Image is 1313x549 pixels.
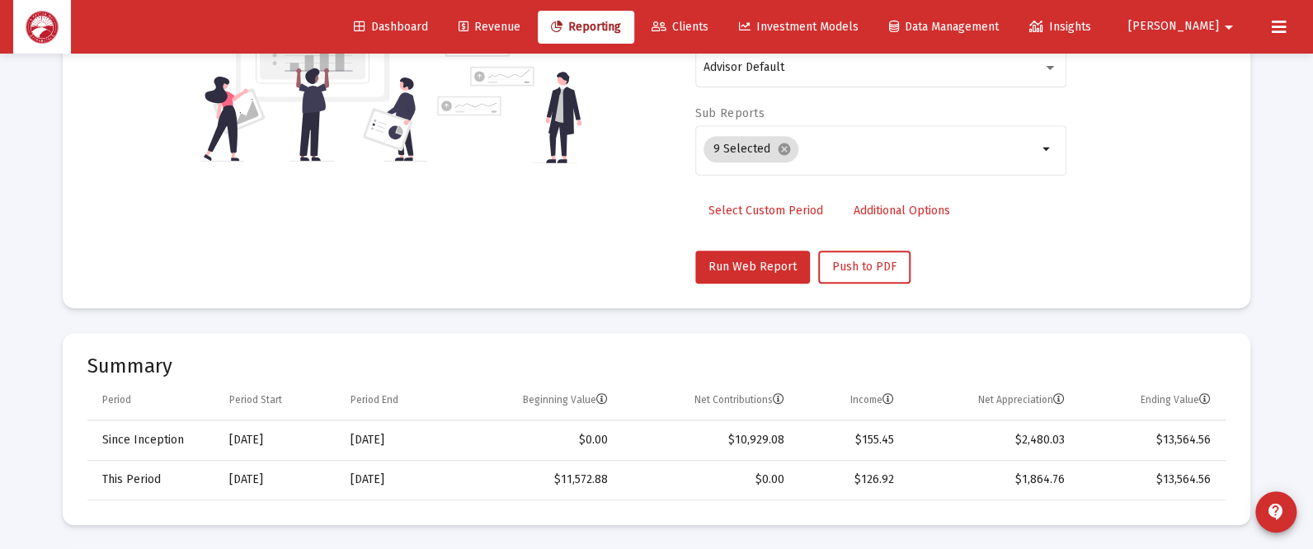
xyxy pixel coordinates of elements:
span: [PERSON_NAME] [1128,20,1219,34]
td: $2,480.03 [906,420,1076,460]
button: Push to PDF [818,251,911,284]
mat-card-title: Summary [87,358,1226,374]
a: Data Management [876,11,1012,44]
div: Period End [351,393,398,406]
td: Column Period [87,381,218,420]
a: Revenue [445,11,534,44]
mat-icon: contact_support [1266,502,1286,522]
td: Column Ending Value [1076,381,1226,420]
a: Reporting [538,11,634,44]
mat-icon: arrow_drop_down [1038,139,1057,159]
span: Additional Options [854,204,950,218]
a: Insights [1016,11,1104,44]
div: Ending Value [1141,393,1211,406]
a: Investment Models [726,11,872,44]
span: Push to PDF [832,260,897,274]
td: Column Period Start [218,381,339,420]
span: Run Web Report [708,260,797,274]
span: Clients [652,20,708,34]
td: Column Net Appreciation [906,381,1076,420]
button: [PERSON_NAME] [1108,10,1259,43]
mat-icon: cancel [777,142,792,157]
div: Period [102,393,131,406]
td: Column Net Contributions [619,381,796,420]
td: $13,564.56 [1076,460,1226,500]
mat-chip: 9 Selected [704,136,798,162]
span: Investment Models [739,20,859,34]
img: reporting-alt [437,37,581,163]
span: Insights [1029,20,1091,34]
div: Income [850,393,894,406]
div: Period Start [229,393,282,406]
td: $126.92 [796,460,906,500]
span: Select Custom Period [708,204,823,218]
td: $11,572.88 [454,460,619,500]
td: $0.00 [454,420,619,460]
div: Beginning Value [523,393,608,406]
span: Advisor Default [704,60,784,74]
mat-icon: arrow_drop_down [1219,11,1239,44]
td: Column Beginning Value [454,381,619,420]
td: $0.00 [619,460,796,500]
td: Column Period End [339,381,454,420]
div: Net Contributions [694,393,784,406]
td: $1,864.76 [906,460,1076,500]
span: Dashboard [354,20,428,34]
div: [DATE] [351,432,442,448]
img: Dashboard [26,11,59,44]
a: Clients [638,11,722,44]
td: $10,929.08 [619,420,796,460]
button: Run Web Report [695,251,810,284]
td: Since Inception [87,420,218,460]
div: [DATE] [229,432,327,448]
div: Net Appreciation [978,393,1065,406]
div: Data grid [87,381,1226,500]
a: Dashboard [341,11,441,44]
div: [DATE] [351,472,442,488]
span: Revenue [459,20,520,34]
td: This Period [87,460,218,500]
td: $155.45 [796,420,906,460]
div: [DATE] [229,472,327,488]
td: $13,564.56 [1076,420,1226,460]
span: Reporting [551,20,621,34]
label: Sub Reports [695,106,765,120]
span: Data Management [889,20,999,34]
mat-chip-list: Selection [704,133,1038,166]
td: Column Income [796,381,906,420]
